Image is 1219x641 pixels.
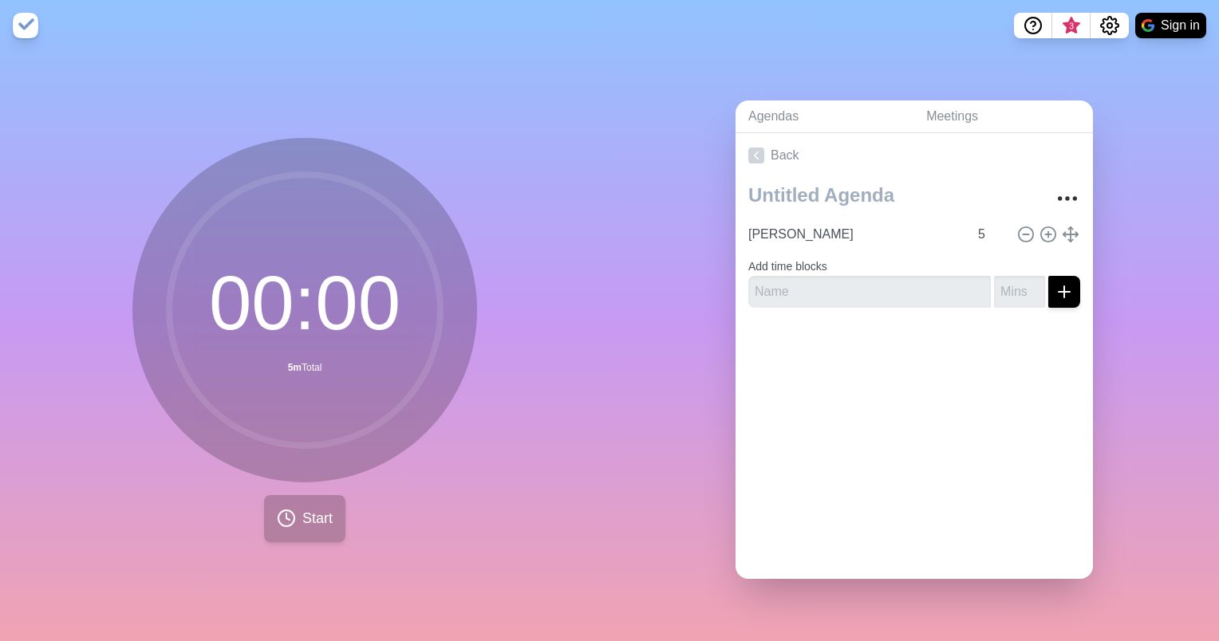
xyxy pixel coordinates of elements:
[13,13,38,38] img: timeblocks logo
[748,276,991,308] input: Name
[1065,20,1078,33] span: 3
[264,495,345,542] button: Start
[1051,183,1083,214] button: More
[302,508,333,529] span: Start
[994,276,1045,308] input: Mins
[1135,13,1206,38] button: Sign in
[1014,13,1052,38] button: Help
[736,100,913,133] a: Agendas
[913,100,1093,133] a: Meetings
[1142,19,1154,32] img: google logo
[1052,13,1091,38] button: What’s new
[1091,13,1129,38] button: Settings
[742,218,968,250] input: Name
[736,133,1093,178] a: Back
[748,260,827,273] label: Add time blocks
[972,218,1010,250] input: Mins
